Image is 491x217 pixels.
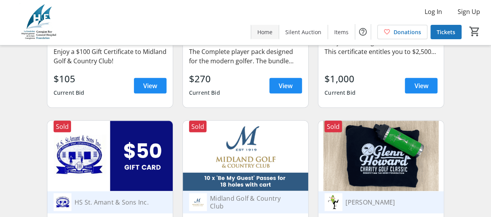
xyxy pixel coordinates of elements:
[285,28,321,36] span: Silent Auction
[189,47,302,66] div: The Complete player pack designed for the modern golfer. The bundle includes: the Series 3 Max+ L...
[257,28,272,36] span: Home
[324,121,342,132] div: Sold
[324,38,437,56] div: Get your message out to the masses! This certificate entitles you to $2,500 of radio advertising ...
[207,194,293,210] div: Midland Golf & Country Club
[189,121,206,132] div: Sold
[324,86,356,100] div: Current Bid
[251,25,279,39] a: Home
[355,24,371,40] button: Help
[279,25,328,39] a: Silent Auction
[143,81,157,90] span: View
[71,198,157,206] div: HS St. Amant & Sons Inc.
[468,24,482,38] button: Cart
[54,121,71,132] div: Sold
[425,7,442,16] span: Log In
[334,28,349,36] span: Items
[342,198,428,206] div: [PERSON_NAME]
[451,5,486,18] button: Sign Up
[318,121,444,191] img: Glenn Howard Charity Golf Classic Hoodie & Yeti Waterbottle
[414,81,428,90] span: View
[134,78,167,94] a: View
[54,72,85,86] div: $105
[183,121,308,191] img: Ten 'Be My Guest' Passes for 18 holes at Midland Golf & Country Club with carts
[189,86,220,100] div: Current Bid
[324,72,356,86] div: $1,000
[377,25,427,39] a: Donations
[430,25,462,39] a: Tickets
[189,72,220,86] div: $270
[324,193,342,211] img: Glenn Howard
[458,7,480,16] span: Sign Up
[405,78,437,94] a: View
[394,28,421,36] span: Donations
[54,193,71,211] img: HS St. Amant & Sons Inc.
[418,5,448,18] button: Log In
[269,78,302,94] a: View
[328,25,355,39] a: Items
[279,81,293,90] span: View
[189,193,207,211] img: Midland Golf & Country Club
[5,3,74,42] img: Georgian Bay General Hospital Foundation's Logo
[437,28,455,36] span: Tickets
[47,121,173,191] img: $50 Gift Certificate to HS St. Amant & Sons Inc.
[54,47,167,66] div: Enjoy a $100 Gift Certificate to Midland Golf & Country Club!
[54,86,85,100] div: Current Bid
